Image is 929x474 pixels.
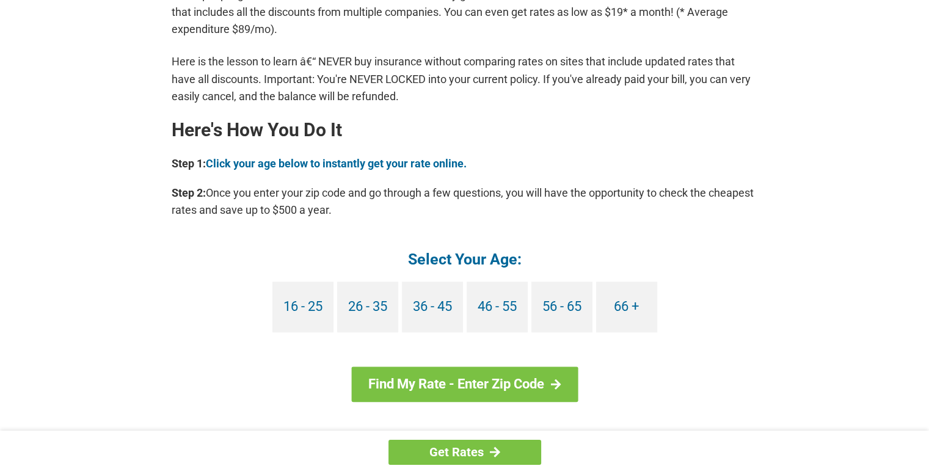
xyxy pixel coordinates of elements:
[272,282,333,332] a: 16 - 25
[351,366,578,402] a: Find My Rate - Enter Zip Code
[467,282,528,332] a: 46 - 55
[388,440,541,465] a: Get Rates
[531,282,592,332] a: 56 - 65
[596,282,657,332] a: 66 +
[172,53,758,104] p: Here is the lesson to learn â€“ NEVER buy insurance without comparing rates on sites that include...
[337,282,398,332] a: 26 - 35
[172,120,758,140] h2: Here's How You Do It
[206,157,467,170] a: Click your age below to instantly get your rate online.
[402,282,463,332] a: 36 - 45
[172,186,206,199] b: Step 2:
[172,184,758,219] p: Once you enter your zip code and go through a few questions, you will have the opportunity to che...
[172,249,758,269] h4: Select Your Age:
[172,157,206,170] b: Step 1:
